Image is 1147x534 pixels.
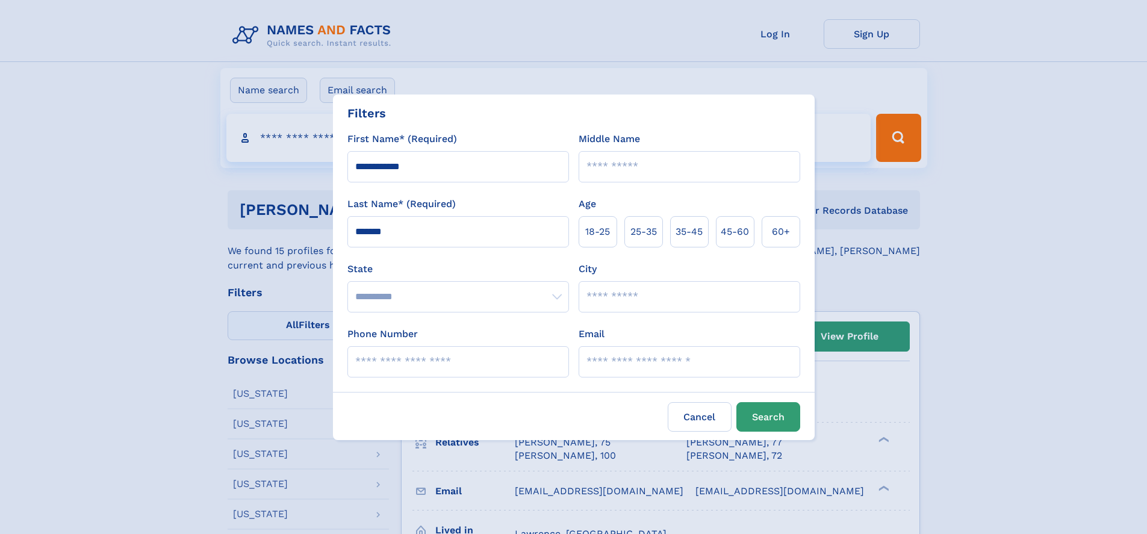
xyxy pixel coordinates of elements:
label: Phone Number [347,327,418,341]
span: 25‑35 [630,225,657,239]
span: 45‑60 [721,225,749,239]
span: 60+ [772,225,790,239]
label: First Name* (Required) [347,132,457,146]
span: 35‑45 [676,225,703,239]
span: 18‑25 [585,225,610,239]
label: State [347,262,569,276]
button: Search [736,402,800,432]
label: City [579,262,597,276]
label: Middle Name [579,132,640,146]
div: Filters [347,104,386,122]
label: Cancel [668,402,732,432]
label: Last Name* (Required) [347,197,456,211]
label: Email [579,327,605,341]
label: Age [579,197,596,211]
